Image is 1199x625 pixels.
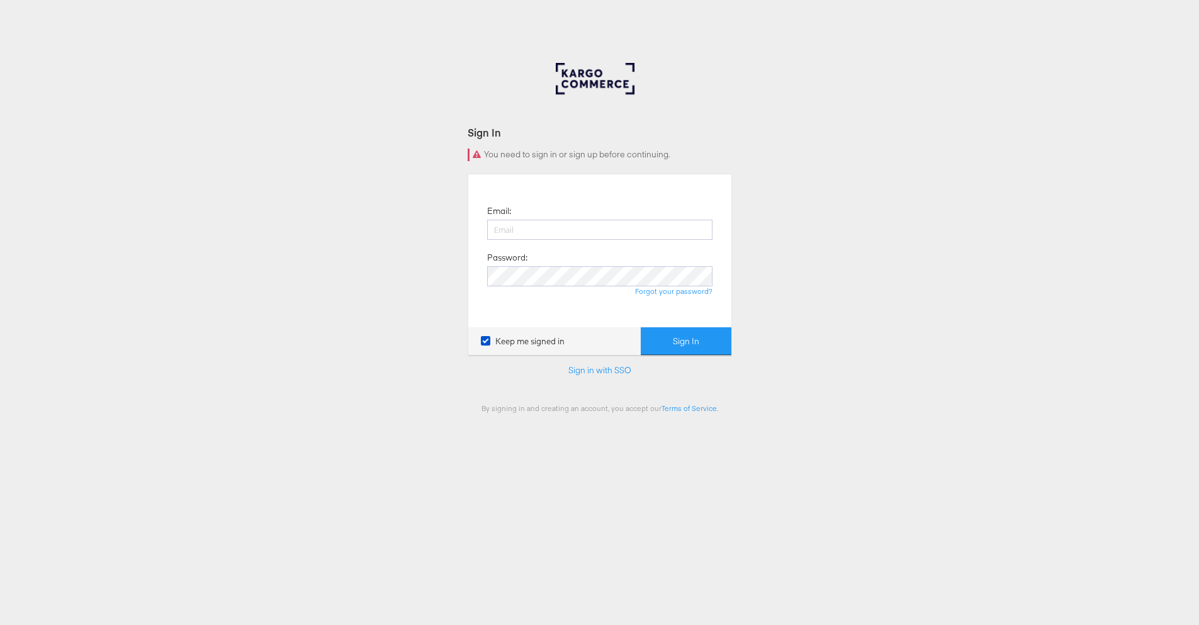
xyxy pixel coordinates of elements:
[468,403,732,413] div: By signing in and creating an account, you accept our .
[468,149,732,161] div: You need to sign in or sign up before continuing.
[487,252,527,264] label: Password:
[635,286,712,296] a: Forgot your password?
[487,220,712,240] input: Email
[568,364,631,376] a: Sign in with SSO
[487,205,511,217] label: Email:
[641,327,731,356] button: Sign In
[481,335,565,347] label: Keep me signed in
[468,125,732,140] div: Sign In
[661,403,717,413] a: Terms of Service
